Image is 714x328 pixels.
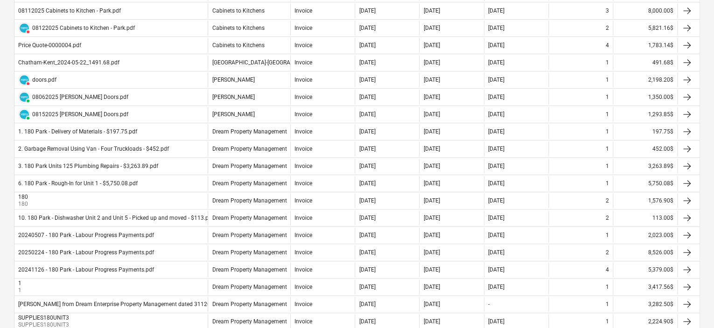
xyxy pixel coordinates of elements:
div: Price Quote-0000004.pdf [18,42,81,49]
div: Dream Property Management [212,284,287,290]
div: [DATE] [423,25,440,31]
div: [DATE] [423,197,440,204]
img: xero.svg [20,92,29,102]
div: Cabinets to Kitchens [212,7,264,14]
div: 197.75$ [613,124,677,139]
div: Invoice [294,232,312,238]
div: Invoice [294,284,312,290]
div: [DATE] [423,7,440,14]
div: [DATE] [423,180,440,187]
div: [DATE] [359,301,375,307]
div: - [488,301,490,307]
div: Dream Property Management [212,318,287,325]
div: Invoice [294,111,312,118]
div: [DATE] [423,77,440,83]
div: 20250224 - 180 Park - Labour Progress Payments.pdf [18,249,154,256]
div: 2,198.20$ [613,72,677,87]
div: SUPPLIES180UNIT3 [18,314,69,321]
div: [DATE] [423,59,440,66]
div: Invoice has been synced with Xero and its status is currently PAID [18,91,30,103]
div: [DATE] [488,146,504,152]
div: [DATE] [423,163,440,169]
div: [PERSON_NAME] [212,77,254,83]
div: 4 [606,266,609,273]
div: [DATE] [359,94,375,100]
div: 4 [606,42,609,49]
div: Invoice has been synced with Xero and its status is currently DELETED [18,74,30,86]
div: Invoice [294,42,312,49]
div: Invoice has been synced with Xero and its status is currently PAID [18,108,30,120]
div: [DATE] [423,94,440,100]
div: Invoice [294,215,312,221]
p: 180 [18,200,30,208]
div: 1 [606,94,609,100]
div: [DATE] [488,7,504,14]
div: 08112025 Cabinets to Kitchen - Park.pdf [18,7,121,14]
img: xero.svg [20,23,29,33]
div: [DATE] [423,284,440,290]
div: [DATE] [488,25,504,31]
div: Invoice [294,25,312,31]
div: [PERSON_NAME] from Dream Enterprise Property Management dated 3112025.pdf [18,301,227,307]
div: [DATE] [488,266,504,273]
div: 5,750.08$ [613,176,677,191]
div: [DATE] [423,318,440,325]
div: Invoice [294,7,312,14]
div: 1 [606,232,609,238]
div: 452.00$ [613,141,677,156]
div: 1 [606,318,609,325]
div: Dream Property Management [212,128,287,135]
div: 1 [18,280,21,286]
div: Invoice [294,94,312,100]
div: Chatham-Kent_2024-05-22_1491.68.pdf [18,59,119,66]
div: Invoice [294,59,312,66]
div: 1 [606,146,609,152]
div: Invoice [294,146,312,152]
div: [DATE] [488,128,504,135]
div: [GEOGRAPHIC_DATA]-[GEOGRAPHIC_DATA] [212,59,321,66]
div: 20241126 - 180 Park - Labour Progress Payments.pdf [18,266,154,273]
div: [DATE] [488,232,504,238]
div: 1,783.14$ [613,38,677,53]
div: 1 [606,163,609,169]
img: xero.svg [20,110,29,119]
div: 08152025 [PERSON_NAME] Doors.pdf [32,111,128,118]
div: [DATE] [423,266,440,273]
div: 2 [606,249,609,256]
div: [DATE] [423,42,440,49]
div: [DATE] [359,59,375,66]
div: 491.68$ [613,55,677,70]
div: [DATE] [359,215,375,221]
div: Invoice [294,163,312,169]
div: 5,379.00$ [613,262,677,277]
div: [DATE] [359,163,375,169]
div: [DATE] [359,249,375,256]
div: 8,526.00$ [613,245,677,260]
div: [DATE] [359,77,375,83]
div: 3. 180 Park Units 125 Plumbing Repairs - $3,263.89.pdf [18,163,158,169]
div: [DATE] [359,266,375,273]
div: 08122025 Cabinets to Kitchen - Park.pdf [32,25,135,31]
div: [DATE] [359,146,375,152]
div: Dream Property Management [212,301,287,307]
div: [DATE] [488,59,504,66]
div: 180 [18,194,28,200]
div: [DATE] [488,197,504,204]
div: 3,282.50$ [613,297,677,312]
div: Dream Property Management [212,146,287,152]
div: Invoice [294,128,312,135]
div: [DATE] [488,42,504,49]
div: [DATE] [488,249,504,256]
div: [DATE] [488,77,504,83]
div: 2 [606,215,609,221]
div: 1,293.85$ [613,107,677,122]
div: [DATE] [359,318,375,325]
div: [DATE] [423,128,440,135]
div: 1 [606,77,609,83]
div: [DATE] [423,301,440,307]
div: [DATE] [359,180,375,187]
div: [DATE] [488,111,504,118]
div: Dream Property Management [212,266,287,273]
div: [DATE] [423,215,440,221]
div: doors.pdf [32,77,56,83]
